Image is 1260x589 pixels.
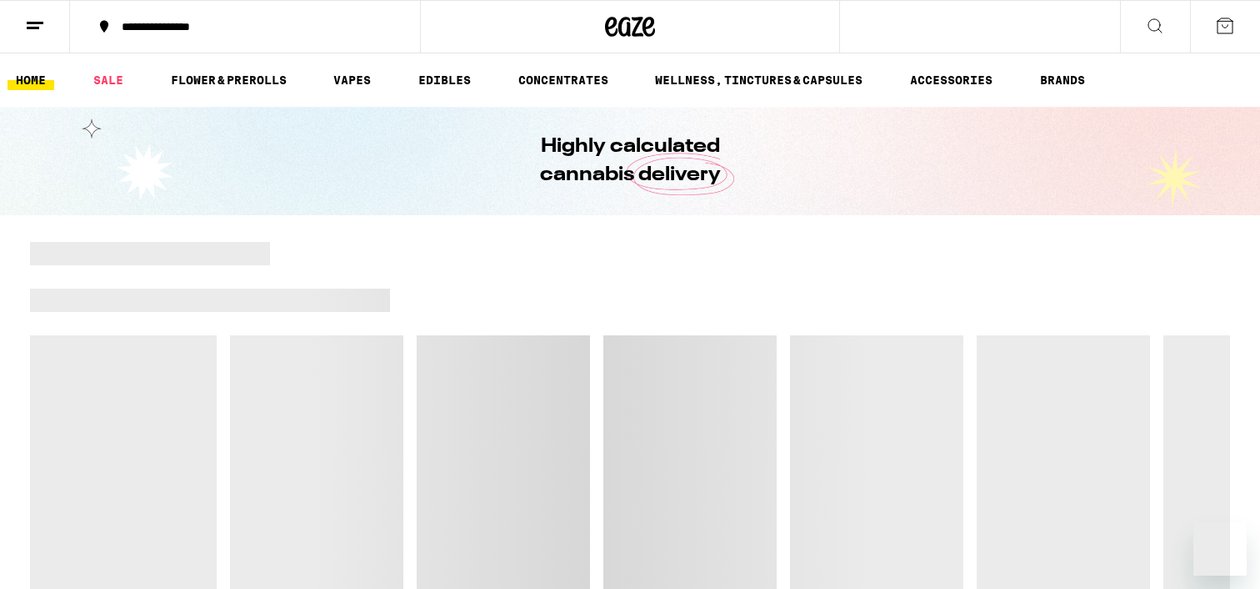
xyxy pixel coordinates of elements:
h1: Highly calculated cannabis delivery [492,133,767,189]
a: CONCENTRATES [510,70,617,90]
a: ACCESSORIES [902,70,1001,90]
a: BRANDS [1032,70,1093,90]
a: VAPES [325,70,379,90]
a: SALE [85,70,132,90]
a: FLOWER & PREROLLS [162,70,295,90]
iframe: Button to launch messaging window [1193,522,1247,576]
a: WELLNESS, TINCTURES & CAPSULES [647,70,871,90]
a: EDIBLES [410,70,479,90]
a: HOME [7,70,54,90]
